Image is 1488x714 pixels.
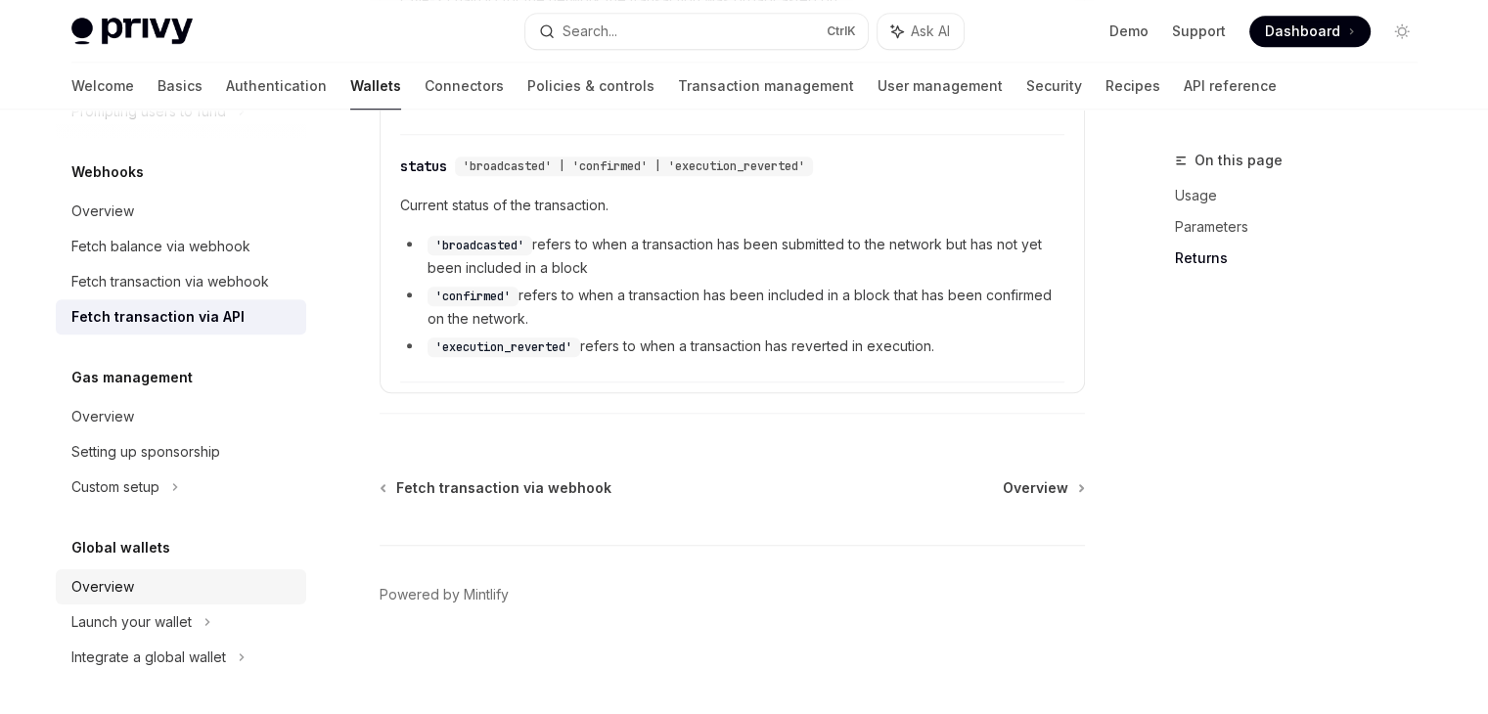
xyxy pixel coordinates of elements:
a: Fetch transaction via webhook [382,478,611,498]
a: Overview [1003,478,1083,498]
h5: Webhooks [71,160,144,184]
div: Integrate a global wallet [71,646,226,669]
a: Overview [56,399,306,434]
a: User management [878,63,1003,110]
li: refers to when a transaction has reverted in execution. [400,335,1064,358]
span: Overview [1003,478,1068,498]
a: Authentication [226,63,327,110]
a: Wallets [350,63,401,110]
a: Fetch transaction via API [56,299,306,335]
h5: Gas management [71,366,193,389]
div: Overview [71,575,134,599]
div: Overview [71,405,134,428]
button: Toggle dark mode [1386,16,1418,47]
div: Setting up sponsorship [71,440,220,464]
img: light logo [71,18,193,45]
a: Powered by Mintlify [380,585,509,604]
span: Ctrl K [827,23,856,39]
li: refers to when a transaction has been included in a block that has been confirmed on the network. [400,284,1064,331]
button: Search...CtrlK [525,14,868,49]
a: Dashboard [1249,16,1371,47]
a: Setting up sponsorship [56,434,306,469]
span: Current status of the transaction. [400,194,1064,217]
span: Ask AI [911,22,950,41]
span: Dashboard [1265,22,1340,41]
div: Overview [71,200,134,223]
a: Security [1026,63,1082,110]
div: Fetch transaction via API [71,305,245,329]
div: Launch your wallet [71,610,192,634]
a: Overview [56,569,306,604]
a: Fetch transaction via webhook [56,264,306,299]
div: status [400,156,447,176]
a: Fetch balance via webhook [56,229,306,264]
a: Support [1172,22,1226,41]
code: 'confirmed' [428,287,519,306]
a: Demo [1109,22,1149,41]
a: Transaction management [678,63,854,110]
div: Fetch transaction via webhook [71,270,269,293]
a: Basics [158,63,203,110]
code: 'broadcasted' [428,236,532,255]
div: Fetch balance via webhook [71,235,250,258]
a: Welcome [71,63,134,110]
a: Recipes [1105,63,1160,110]
div: Search... [563,20,617,43]
h5: Global wallets [71,536,170,559]
li: refers to when a transaction has been submitted to the network but has not yet been included in a... [400,233,1064,280]
span: Fetch transaction via webhook [396,478,611,498]
code: 'execution_reverted' [428,337,580,357]
a: Policies & controls [527,63,654,110]
span: 'broadcasted' | 'confirmed' | 'execution_reverted' [463,158,805,174]
a: Overview [56,194,306,229]
div: Custom setup [71,475,159,499]
a: Returns [1175,243,1433,274]
a: Parameters [1175,211,1433,243]
button: Ask AI [878,14,964,49]
a: Connectors [425,63,504,110]
a: API reference [1184,63,1277,110]
a: Usage [1175,180,1433,211]
span: On this page [1195,149,1283,172]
